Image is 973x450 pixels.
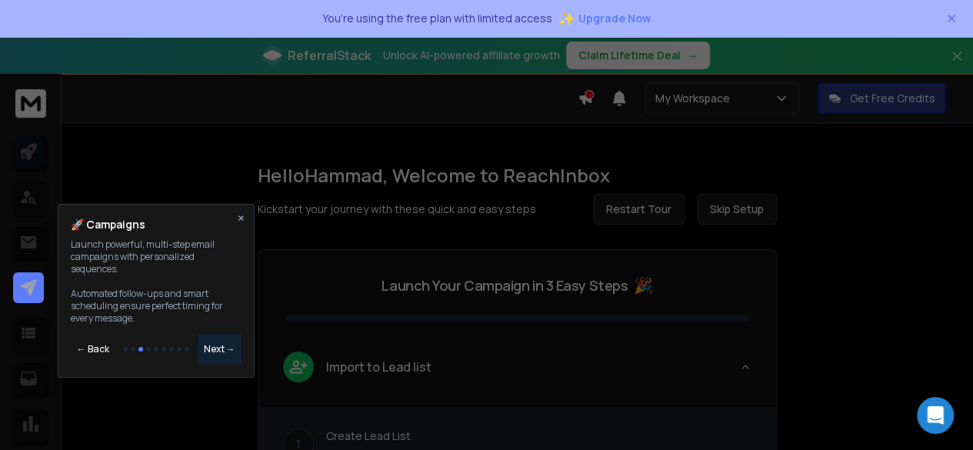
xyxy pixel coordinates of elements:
h4: 🚀 Campaigns [71,217,145,232]
p: Launch Your Campaign in 3 Easy Steps [382,275,628,296]
button: Claim Lifetime Deal→ [566,42,710,69]
div: Open Intercom Messenger [917,397,954,434]
p: My Workspace [655,91,736,106]
p: Launch powerful, multi-step email campaigns with personalized sequences. Automated follow-ups and... [71,238,242,325]
span: Skip Setup [710,202,764,217]
button: Close banner [947,46,967,83]
button: Skip Setup [697,194,777,225]
button: Restart Tour [593,194,685,225]
span: → [687,48,698,63]
p: Get Free Credits [850,91,935,106]
button: ✨Upgrade Now [558,3,651,34]
span: 🎉 [634,275,653,296]
p: Create Lead List [326,428,751,444]
button: × [238,211,245,225]
span: Upgrade Now [578,11,651,26]
button: Get Free Credits [818,83,946,114]
button: leadImport to Lead list [258,339,776,407]
span: ✨ [558,8,575,29]
span: ReferralStack [288,46,371,65]
p: Import to Lead list [326,358,432,376]
p: Kickstart your journey with these quick and easy steps [258,202,536,217]
button: ← Back [71,334,115,365]
p: You're using the free plan with limited access [322,11,552,26]
p: Unlock AI-powered affiliate growth [383,48,560,63]
h1: Hello Hammad , Welcome to ReachInbox [258,163,777,188]
button: Next → [198,334,242,365]
img: lead [288,357,308,376]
